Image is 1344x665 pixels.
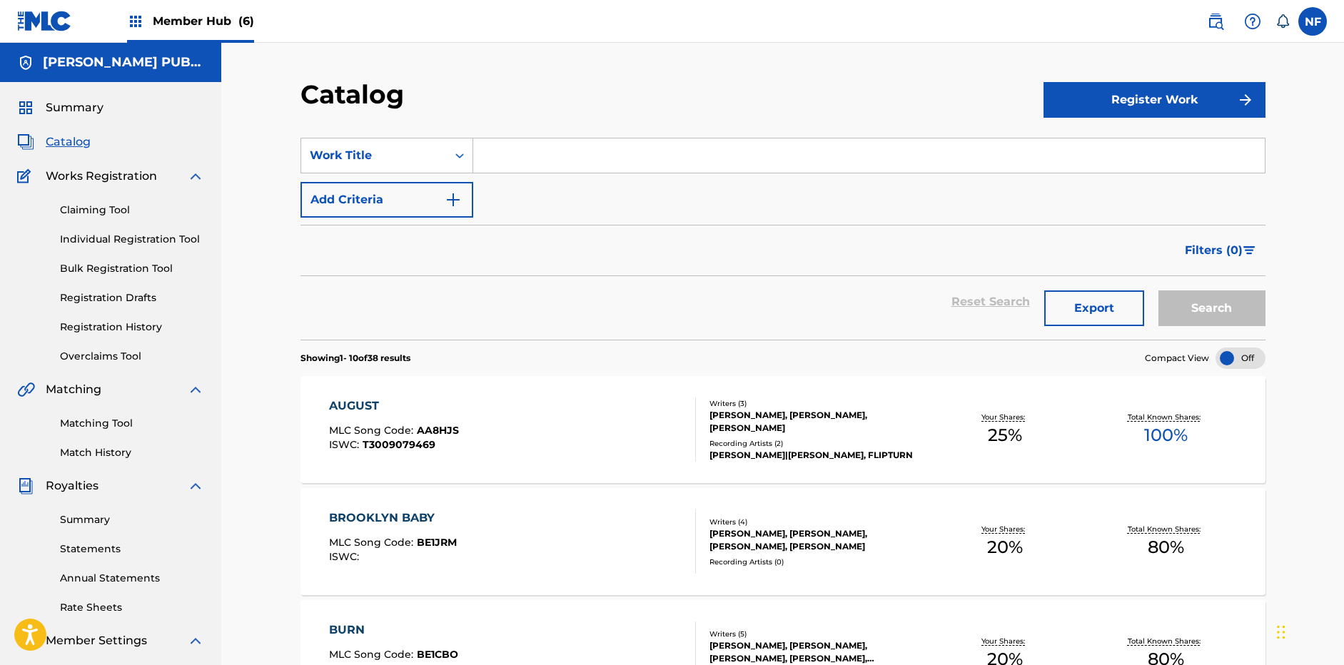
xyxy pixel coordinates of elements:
form: Search Form [300,138,1265,340]
a: Summary [60,512,204,527]
img: Royalties [17,477,34,494]
h5: DILLON BASSE PUBLISHING [43,54,204,71]
img: expand [187,632,204,649]
div: BURN [329,621,458,639]
a: BROOKLYN BABYMLC Song Code:BE1JRMISWC:Writers (4)[PERSON_NAME], [PERSON_NAME], [PERSON_NAME], [PE... [300,488,1265,595]
h2: Catalog [300,78,411,111]
span: Matching [46,381,101,398]
span: (6) [238,14,254,28]
img: Works Registration [17,168,36,185]
img: search [1207,13,1224,30]
div: Work Title [310,147,438,164]
button: Add Criteria [300,182,473,218]
img: f7272a7cc735f4ea7f67.svg [1237,91,1254,108]
div: User Menu [1298,7,1327,36]
a: Claiming Tool [60,203,204,218]
span: MLC Song Code : [329,424,417,437]
img: Matching [17,381,35,398]
p: Your Shares: [981,636,1029,646]
p: Total Known Shares: [1128,524,1204,534]
div: [PERSON_NAME], [PERSON_NAME], [PERSON_NAME] [709,409,925,435]
span: 20 % [987,534,1023,560]
img: MLC Logo [17,11,72,31]
img: filter [1243,246,1255,255]
span: Member Settings [46,632,147,649]
span: 100 % [1144,422,1188,448]
iframe: Resource Center [1304,440,1344,554]
span: 25 % [988,422,1022,448]
div: Recording Artists ( 0 ) [709,557,925,567]
img: Summary [17,99,34,116]
span: BE1JRM [417,536,457,549]
span: Filters ( 0 ) [1185,242,1243,259]
a: Public Search [1201,7,1230,36]
div: AUGUST [329,397,459,415]
div: Writers ( 4 ) [709,517,925,527]
span: MLC Song Code : [329,536,417,549]
a: AUGUSTMLC Song Code:AA8HJSISWC:T3009079469Writers (3)[PERSON_NAME], [PERSON_NAME], [PERSON_NAME]R... [300,376,1265,483]
span: BE1CBO [417,648,458,661]
img: expand [187,381,204,398]
div: [PERSON_NAME], [PERSON_NAME], [PERSON_NAME], [PERSON_NAME], [PERSON_NAME] [709,639,925,665]
p: Total Known Shares: [1128,412,1204,422]
span: Member Hub [153,13,254,29]
img: Catalog [17,133,34,151]
a: CatalogCatalog [17,133,91,151]
div: Help [1238,7,1267,36]
p: Showing 1 - 10 of 38 results [300,352,410,365]
span: Royalties [46,477,98,494]
button: Register Work [1044,82,1265,118]
img: expand [187,168,204,185]
img: Top Rightsholders [127,13,144,30]
a: Annual Statements [60,571,204,586]
div: Writers ( 3 ) [709,398,925,409]
a: Matching Tool [60,416,204,431]
a: Statements [60,542,204,557]
a: Match History [60,445,204,460]
div: [PERSON_NAME], [PERSON_NAME], [PERSON_NAME], [PERSON_NAME] [709,527,925,553]
a: Bulk Registration Tool [60,261,204,276]
button: Filters (0) [1176,233,1265,268]
span: T3009079469 [363,438,435,451]
a: Individual Registration Tool [60,232,204,247]
div: BROOKLYN BABY [329,509,457,527]
span: Compact View [1145,352,1209,365]
a: Rate Sheets [60,600,204,615]
iframe: Chat Widget [1273,597,1344,665]
span: Summary [46,99,103,116]
span: ISWC : [329,438,363,451]
a: Registration Drafts [60,290,204,305]
img: 9d2ae6d4665cec9f34b9.svg [445,191,462,208]
a: SummarySummary [17,99,103,116]
img: help [1244,13,1261,30]
div: [PERSON_NAME]|[PERSON_NAME], FLIPTURN [709,449,925,462]
img: expand [187,477,204,494]
a: Registration History [60,320,204,335]
p: Your Shares: [981,412,1029,422]
p: Your Shares: [981,524,1029,534]
span: AA8HJS [417,424,459,437]
span: Works Registration [46,168,157,185]
div: Recording Artists ( 2 ) [709,438,925,449]
p: Total Known Shares: [1128,636,1204,646]
button: Export [1044,290,1144,326]
img: Accounts [17,54,34,71]
span: 80 % [1148,534,1184,560]
div: Notifications [1275,14,1290,29]
div: Writers ( 5 ) [709,629,925,639]
a: Overclaims Tool [60,349,204,364]
span: Catalog [46,133,91,151]
span: MLC Song Code : [329,648,417,661]
div: Drag [1277,611,1285,654]
span: ISWC : [329,550,363,563]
